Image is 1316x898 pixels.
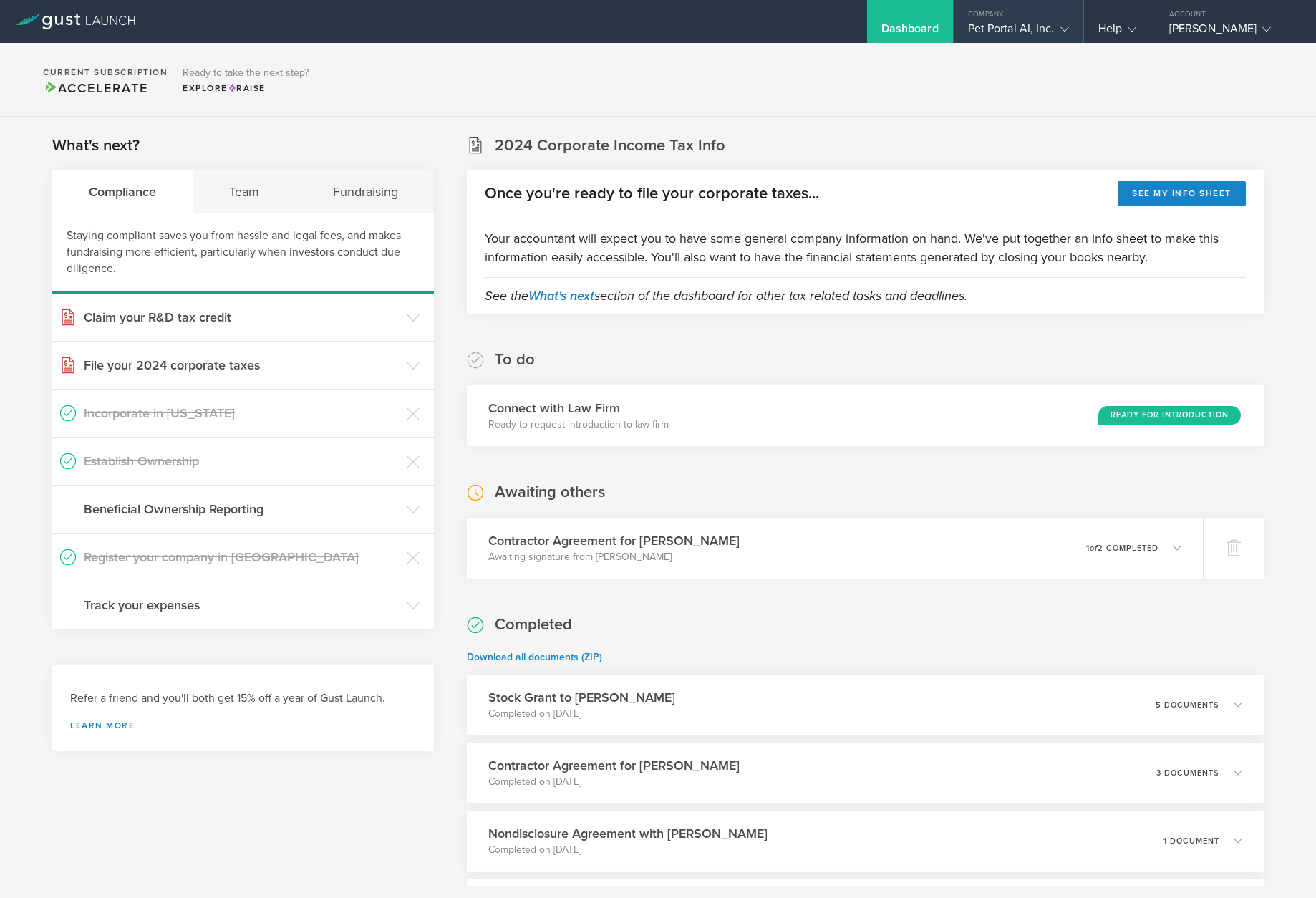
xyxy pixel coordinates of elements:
h3: Contractor Agreement for [PERSON_NAME] [488,756,740,775]
a: Learn more [70,721,416,730]
h3: Connect with Law Firm [488,399,669,417]
iframe: Chat Widget [1244,829,1316,898]
p: Awaiting signature from [PERSON_NAME] [488,550,740,564]
em: See the section of the dashboard for other tax related tasks and deadlines. [485,288,967,304]
h2: 2024 Corporate Income Tax Info [495,135,725,156]
h3: File your 2024 corporate taxes [84,356,400,375]
h2: Awaiting others [495,482,605,503]
div: Explore [183,82,309,95]
div: Staying compliant saves you from hassle and legal fees, and makes fundraising more efficient, par... [52,213,434,294]
h3: Ready to take the next step? [183,68,309,78]
div: Connect with Law FirmReady to request introduction to law firmReady for Introduction [467,385,1264,446]
p: Completed on [DATE] [488,775,740,789]
p: 5 documents [1156,701,1219,709]
p: Completed on [DATE] [488,843,768,857]
p: Completed on [DATE] [488,707,675,721]
h3: Stock Grant to [PERSON_NAME] [488,688,675,707]
div: Ready to take the next step?ExploreRaise [175,57,316,102]
p: 1 document [1163,837,1219,845]
h3: Nondisclosure Agreement with [PERSON_NAME] [488,824,768,843]
div: Team [193,170,296,213]
p: Your accountant will expect you to have some general company information on hand. We've put toget... [485,229,1246,266]
div: Pet Portal AI, Inc. [968,21,1069,43]
a: What's next [528,288,594,304]
span: Raise [228,83,266,93]
h2: Completed [495,614,572,635]
h3: Incorporate in [US_STATE] [84,404,400,423]
div: [PERSON_NAME] [1169,21,1291,43]
h3: Register your company in [GEOGRAPHIC_DATA] [84,548,400,566]
p: Ready to request introduction to law firm [488,417,669,432]
span: Accelerate [43,80,147,96]
div: Dashboard [881,21,939,43]
div: Ready for Introduction [1098,406,1241,425]
h2: Once you're ready to file your corporate taxes... [485,183,819,204]
div: Help [1098,21,1136,43]
h2: What's next? [52,135,140,156]
div: Compliance [52,170,193,213]
h3: Contractor Agreement for [PERSON_NAME] [488,531,740,550]
em: of [1090,544,1098,553]
h3: Refer a friend and you'll both get 15% off a year of Gust Launch. [70,690,416,707]
h3: Claim your R&D tax credit [84,308,400,327]
div: Fundraising [296,170,434,213]
h3: Beneficial Ownership Reporting [84,500,400,518]
a: Download all documents (ZIP) [467,651,602,663]
h2: Current Subscription [43,68,168,77]
h3: Track your expenses [84,596,400,614]
button: See my info sheet [1118,181,1246,206]
h2: To do [495,349,535,370]
h3: Establish Ownership [84,452,400,470]
p: 3 documents [1156,769,1219,777]
p: 1 2 completed [1086,544,1158,552]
